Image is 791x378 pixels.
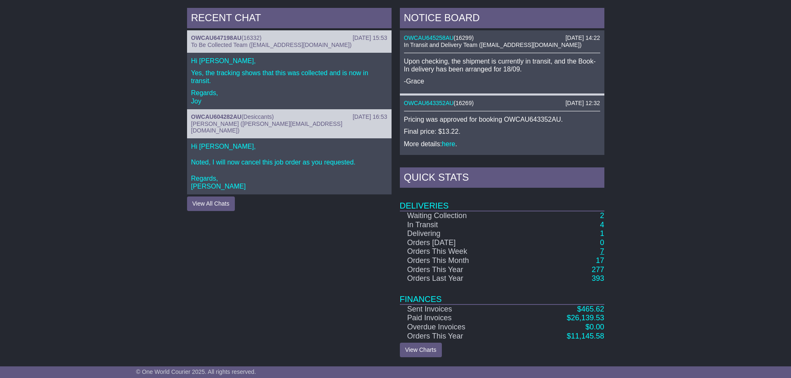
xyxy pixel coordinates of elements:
p: Pricing was approved for booking OWCAU643352AU. [404,115,600,123]
td: Paid Invoices [400,314,524,323]
a: OWCAU647198AU [191,34,241,41]
span: To Be Collected Team ([EMAIL_ADDRESS][DOMAIN_NAME]) [191,42,352,48]
a: 7 [600,247,604,255]
div: [DATE] 12:32 [565,100,600,107]
p: Hi [PERSON_NAME], [191,57,387,65]
a: $465.62 [577,305,604,313]
button: View All Chats [187,196,235,211]
a: 17 [596,256,604,265]
div: ( ) [191,113,387,120]
p: More details: . [404,140,600,148]
div: Quick Stats [400,167,604,190]
a: $0.00 [585,323,604,331]
p: Regards, Joy [191,89,387,105]
span: 465.62 [581,305,604,313]
td: Finances [400,283,604,304]
p: Hi [PERSON_NAME], Noted, I will now cancel this job order as you requested. Regards, [PERSON_NAME] [191,142,387,190]
a: OWCAU645258AU [404,34,454,41]
p: -Grace [404,77,600,85]
a: $26,139.53 [567,314,604,322]
td: Overdue Invoices [400,323,524,332]
div: [DATE] 14:22 [565,34,600,42]
a: $11,145.58 [567,332,604,340]
a: 393 [591,274,604,282]
div: ( ) [404,100,600,107]
td: Orders This Week [400,247,524,256]
div: [DATE] 16:53 [352,113,387,120]
span: 11,145.58 [571,332,604,340]
a: 0 [600,238,604,247]
td: Orders This Year [400,265,524,275]
td: Delivering [400,229,524,238]
td: Waiting Collection [400,211,524,221]
span: 16332 [244,34,260,41]
p: Final price: $13.22. [404,128,600,135]
a: 4 [600,221,604,229]
span: Desiccants [244,113,272,120]
td: Orders [DATE] [400,238,524,248]
td: Orders Last Year [400,274,524,283]
div: ( ) [191,34,387,42]
a: 2 [600,211,604,220]
span: © One World Courier 2025. All rights reserved. [136,368,256,375]
span: 16269 [456,100,472,106]
a: View Charts [400,343,442,357]
a: 277 [591,265,604,274]
a: 1 [600,229,604,238]
td: Orders This Year [400,332,524,341]
div: [DATE] 15:53 [352,34,387,42]
div: RECENT CHAT [187,8,392,30]
span: [PERSON_NAME] ([PERSON_NAME][EMAIL_ADDRESS][DOMAIN_NAME]) [191,120,343,134]
td: Orders This Month [400,256,524,265]
td: In Transit [400,221,524,230]
span: 0.00 [589,323,604,331]
p: Yes, the tracking shows that this was collected and is now in transit. [191,69,387,85]
span: 26,139.53 [571,314,604,322]
div: ( ) [404,34,600,42]
td: Sent Invoices [400,304,524,314]
a: here [442,140,455,147]
a: OWCAU643352AU [404,100,454,106]
div: NOTICE BOARD [400,8,604,30]
p: Upon checking, the shipment is currently in transit, and the Book-In delivery has been arranged f... [404,57,600,73]
span: 16299 [456,34,472,41]
span: In Transit and Delivery Team ([EMAIL_ADDRESS][DOMAIN_NAME]) [404,42,582,48]
td: Deliveries [400,190,604,211]
a: OWCAU604282AU [191,113,241,120]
